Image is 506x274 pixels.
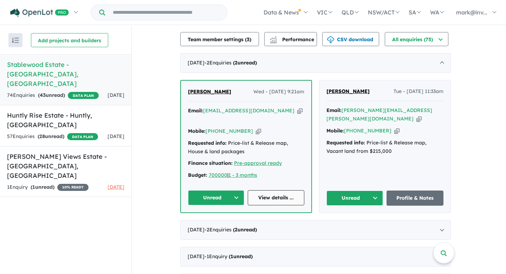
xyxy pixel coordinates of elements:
span: [PERSON_NAME] [188,88,231,95]
a: 1 - 3 months [228,172,257,178]
img: Openlot PRO Logo White [10,8,69,17]
button: Unread [326,191,383,206]
button: Copy [297,107,303,114]
a: 700000 [209,172,227,178]
strong: Email: [188,107,203,114]
span: [PERSON_NAME] [326,88,370,94]
div: 74 Enquir ies [7,91,99,100]
a: [EMAIL_ADDRESS][DOMAIN_NAME] [203,107,294,114]
strong: ( unread) [31,184,54,190]
span: 2 [235,60,238,66]
button: Team member settings (3) [180,32,259,46]
strong: Budget: [188,172,207,178]
h5: Stablewood Estate - [GEOGRAPHIC_DATA] , [GEOGRAPHIC_DATA] [7,60,124,88]
button: Copy [416,115,422,123]
button: Unread [188,190,245,205]
button: Add projects and builders [31,33,108,47]
span: Wed - [DATE] 9:21am [253,88,304,96]
span: 2 [235,226,238,233]
a: [PHONE_NUMBER] [206,128,253,134]
span: 28 [39,133,45,139]
button: CSV download [322,32,379,46]
span: DATA PLAN [68,92,99,99]
strong: ( unread) [233,60,257,66]
a: View details ... [248,190,304,205]
strong: ( unread) [229,253,253,260]
span: 10 % READY [57,184,89,191]
span: DATA PLAN [67,133,98,140]
h5: [PERSON_NAME] Views Estate - [GEOGRAPHIC_DATA] , [GEOGRAPHIC_DATA] [7,152,124,180]
span: [DATE] [108,184,124,190]
span: 43 [40,92,46,98]
strong: Mobile: [326,127,344,134]
strong: ( unread) [233,226,257,233]
div: [DATE] [180,53,451,73]
img: bar-chart.svg [270,38,277,43]
span: - 2 Enquir ies [205,60,257,66]
button: All enquiries (75) [385,32,448,46]
div: | [188,171,304,180]
a: [PHONE_NUMBER] [344,127,391,134]
div: Price-list & Release map, House & land packages [188,139,304,156]
a: [PERSON_NAME] [326,87,370,96]
span: 1 [32,184,35,190]
strong: Requested info: [188,140,227,146]
button: Performance [264,32,317,46]
button: Copy [394,127,400,135]
strong: Requested info: [326,139,365,146]
span: [DATE] [108,133,124,139]
strong: Email: [326,107,342,113]
div: 1 Enquir y [7,183,89,192]
img: line-chart.svg [270,36,276,40]
span: Performance [271,36,314,43]
strong: ( unread) [38,133,64,139]
img: download icon [327,36,334,43]
div: [DATE] [180,247,451,267]
button: Copy [256,127,261,135]
h5: Huntly Rise Estate - Huntly , [GEOGRAPHIC_DATA] [7,111,124,130]
span: - 2 Enquir ies [205,226,257,233]
a: Profile & Notes [387,191,443,206]
a: [PERSON_NAME][EMAIL_ADDRESS][PERSON_NAME][DOMAIN_NAME] [326,107,432,122]
div: [DATE] [180,220,451,240]
span: [DATE] [108,92,124,98]
span: mark@inv... [456,9,487,16]
a: Pre-approval ready [234,160,282,166]
div: Price-list & Release map, Vacant land from $215,000 [326,139,443,156]
a: [PERSON_NAME] [188,88,231,96]
span: - 1 Enquir y [205,253,253,260]
span: Tue - [DATE] 11:33am [394,87,443,96]
img: sort.svg [12,38,19,43]
strong: Mobile: [188,128,206,134]
div: 57 Enquir ies [7,132,98,141]
input: Try estate name, suburb, builder or developer [106,5,226,20]
span: 1 [231,253,233,260]
strong: ( unread) [38,92,65,98]
span: 3 [247,36,249,43]
strong: Finance situation: [188,160,233,166]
